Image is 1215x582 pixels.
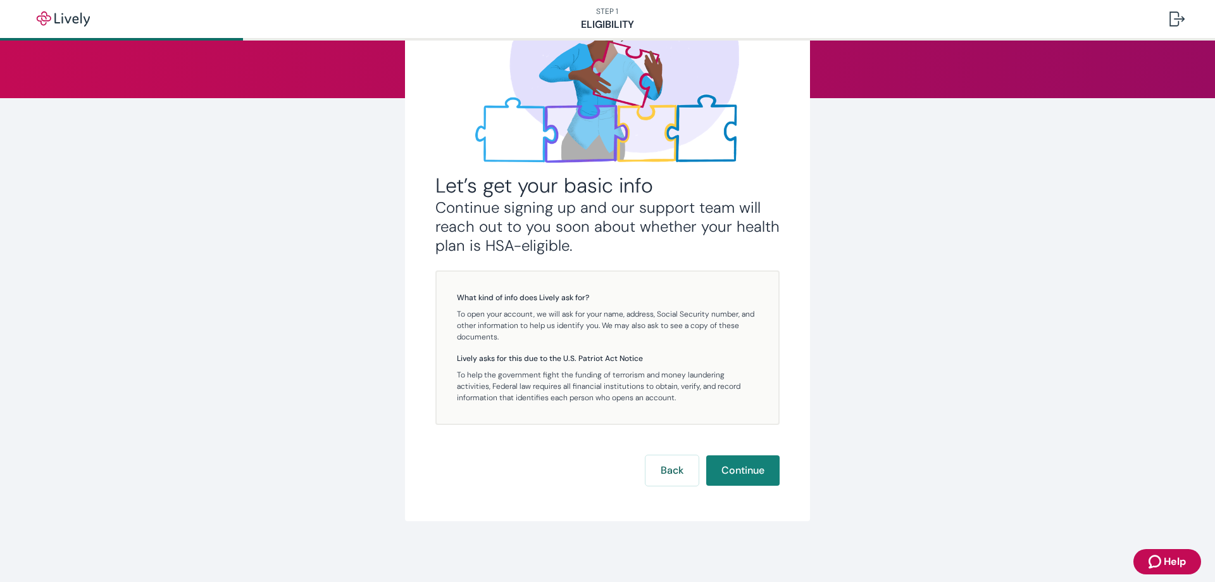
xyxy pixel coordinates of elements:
[457,292,758,303] h5: What kind of info does Lively ask for?
[706,455,780,486] button: Continue
[1164,554,1186,569] span: Help
[457,353,758,364] h5: Lively asks for this due to the U.S. Patriot Act Notice
[435,198,780,255] h3: Continue signing up and our support team will reach out to you soon about whether your health pla...
[435,173,780,198] h2: Let’s get your basic info
[1149,554,1164,569] svg: Zendesk support icon
[457,308,758,343] p: To open your account, we will ask for your name, address, Social Security number, and other infor...
[1159,4,1195,34] button: Log out
[28,11,99,27] img: Lively
[645,455,699,486] button: Back
[457,369,758,403] p: To help the government fight the funding of terrorism and money laundering activities, Federal la...
[1133,549,1201,574] button: Zendesk support iconHelp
